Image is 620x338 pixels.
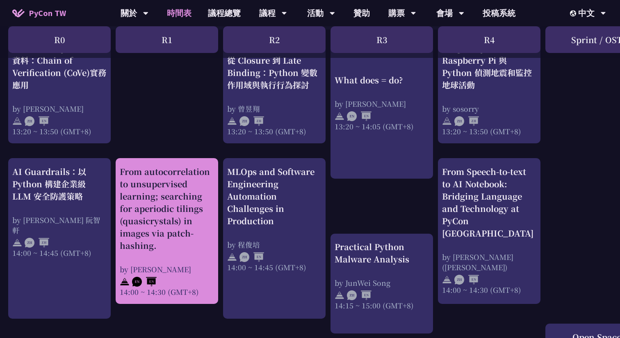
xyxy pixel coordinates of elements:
[227,42,321,136] a: 從 Closure 到 Late Binding：Python 變數作用域與執行行為探討 by 曾昱翔 13:20 ~ 13:50 (GMT+8)
[227,166,321,227] div: MLOps and Software Engineering Automation Challenges in Production
[239,116,264,126] img: ZHZH.38617ef.svg
[335,99,429,109] div: by [PERSON_NAME]
[347,290,372,300] img: ZHEN.371966e.svg
[335,121,429,131] div: 13:20 ~ 14:05 (GMT+8)
[335,241,429,265] div: Practical Python Malware Analysis
[12,42,107,91] div: 以LLM攜手Python驗證資料：Chain of Verification (CoVe)實務應用
[331,26,433,53] div: R3
[438,26,540,53] div: R4
[4,3,74,23] a: PyCon TW
[442,252,536,272] div: by [PERSON_NAME] ([PERSON_NAME])
[227,166,321,312] a: MLOps and Software Engineering Automation Challenges in Production by 程俊培 14:00 ~ 14:45 (GMT+8)
[442,103,536,114] div: by sosorry
[442,116,452,126] img: svg+xml;base64,PHN2ZyB4bWxucz0iaHR0cDovL3d3dy53My5vcmcvMjAwMC9zdmciIHdpZHRoPSIyNCIgaGVpZ2h0PSIyNC...
[12,42,107,136] a: 以LLM攜手Python驗證資料：Chain of Verification (CoVe)實務應用 by [PERSON_NAME] 13:20 ~ 13:50 (GMT+8)
[120,277,130,287] img: svg+xml;base64,PHN2ZyB4bWxucz0iaHR0cDovL3d3dy53My5vcmcvMjAwMC9zdmciIHdpZHRoPSIyNCIgaGVpZ2h0PSIyNC...
[120,166,214,252] div: From autocorrelation to unsupervised learning; searching for aperiodic tilings (quasicrystals) in...
[227,126,321,136] div: 13:20 ~ 13:50 (GMT+8)
[25,238,49,248] img: ZHZH.38617ef.svg
[116,26,218,53] div: R1
[335,278,429,288] div: by JunWei Song
[227,262,321,272] div: 14:00 ~ 14:45 (GMT+8)
[12,215,107,235] div: by [PERSON_NAME] 阮智軒
[12,116,22,126] img: svg+xml;base64,PHN2ZyB4bWxucz0iaHR0cDovL3d3dy53My5vcmcvMjAwMC9zdmciIHdpZHRoPSIyNCIgaGVpZ2h0PSIyNC...
[570,10,578,16] img: Locale Icon
[25,116,49,126] img: ZHEN.371966e.svg
[442,126,536,136] div: 13:20 ~ 13:50 (GMT+8)
[454,275,479,285] img: ZHEN.371966e.svg
[442,42,536,91] div: Raspberry Shake - 用 Raspberry Pi 與 Python 偵測地震和監控地球活動
[239,252,264,262] img: ZHEN.371966e.svg
[335,300,429,310] div: 14:15 ~ 15:00 (GMT+8)
[227,252,237,262] img: svg+xml;base64,PHN2ZyB4bWxucz0iaHR0cDovL3d3dy53My5vcmcvMjAwMC9zdmciIHdpZHRoPSIyNCIgaGVpZ2h0PSIyNC...
[442,42,536,136] a: Raspberry Shake - 用 Raspberry Pi 與 Python 偵測地震和監控地球活動 by sosorry 13:20 ~ 13:50 (GMT+8)
[227,116,237,126] img: svg+xml;base64,PHN2ZyB4bWxucz0iaHR0cDovL3d3dy53My5vcmcvMjAwMC9zdmciIHdpZHRoPSIyNCIgaGVpZ2h0PSIyNC...
[442,275,452,285] img: svg+xml;base64,PHN2ZyB4bWxucz0iaHR0cDovL3d3dy53My5vcmcvMjAwMC9zdmciIHdpZHRoPSIyNCIgaGVpZ2h0PSIyNC...
[132,277,157,287] img: ENEN.5a408d1.svg
[227,103,321,114] div: by 曾昱翔
[12,166,107,202] div: AI Guardrails：以 Python 構建企業級 LLM 安全防護策略
[454,116,479,126] img: ZHZH.38617ef.svg
[335,111,344,121] img: svg+xml;base64,PHN2ZyB4bWxucz0iaHR0cDovL3d3dy53My5vcmcvMjAwMC9zdmciIHdpZHRoPSIyNCIgaGVpZ2h0PSIyNC...
[442,166,536,297] a: From Speech-to-text to AI Notebook: Bridging Language and Technology at PyCon [GEOGRAPHIC_DATA] b...
[442,166,536,239] div: From Speech-to-text to AI Notebook: Bridging Language and Technology at PyCon [GEOGRAPHIC_DATA]
[335,42,429,171] a: What does = do? by [PERSON_NAME] 13:20 ~ 14:05 (GMT+8)
[442,285,536,295] div: 14:00 ~ 14:30 (GMT+8)
[335,74,429,86] div: What does = do?
[347,111,372,121] img: ENEN.5a408d1.svg
[8,26,111,53] div: R0
[335,290,344,300] img: svg+xml;base64,PHN2ZyB4bWxucz0iaHR0cDovL3d3dy53My5vcmcvMjAwMC9zdmciIHdpZHRoPSIyNCIgaGVpZ2h0PSIyNC...
[120,166,214,297] a: From autocorrelation to unsupervised learning; searching for aperiodic tilings (quasicrystals) in...
[227,239,321,250] div: by 程俊培
[12,166,107,312] a: AI Guardrails：以 Python 構建企業級 LLM 安全防護策略 by [PERSON_NAME] 阮智軒 14:00 ~ 14:45 (GMT+8)
[335,241,429,327] a: Practical Python Malware Analysis by JunWei Song 14:15 ~ 15:00 (GMT+8)
[12,248,107,258] div: 14:00 ~ 14:45 (GMT+8)
[227,54,321,91] div: 從 Closure 到 Late Binding：Python 變數作用域與執行行為探討
[120,287,214,297] div: 14:00 ~ 14:30 (GMT+8)
[29,7,66,19] span: PyCon TW
[120,264,214,274] div: by [PERSON_NAME]
[12,103,107,114] div: by [PERSON_NAME]
[223,26,326,53] div: R2
[12,9,25,17] img: Home icon of PyCon TW 2025
[12,238,22,248] img: svg+xml;base64,PHN2ZyB4bWxucz0iaHR0cDovL3d3dy53My5vcmcvMjAwMC9zdmciIHdpZHRoPSIyNCIgaGVpZ2h0PSIyNC...
[12,126,107,136] div: 13:20 ~ 13:50 (GMT+8)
